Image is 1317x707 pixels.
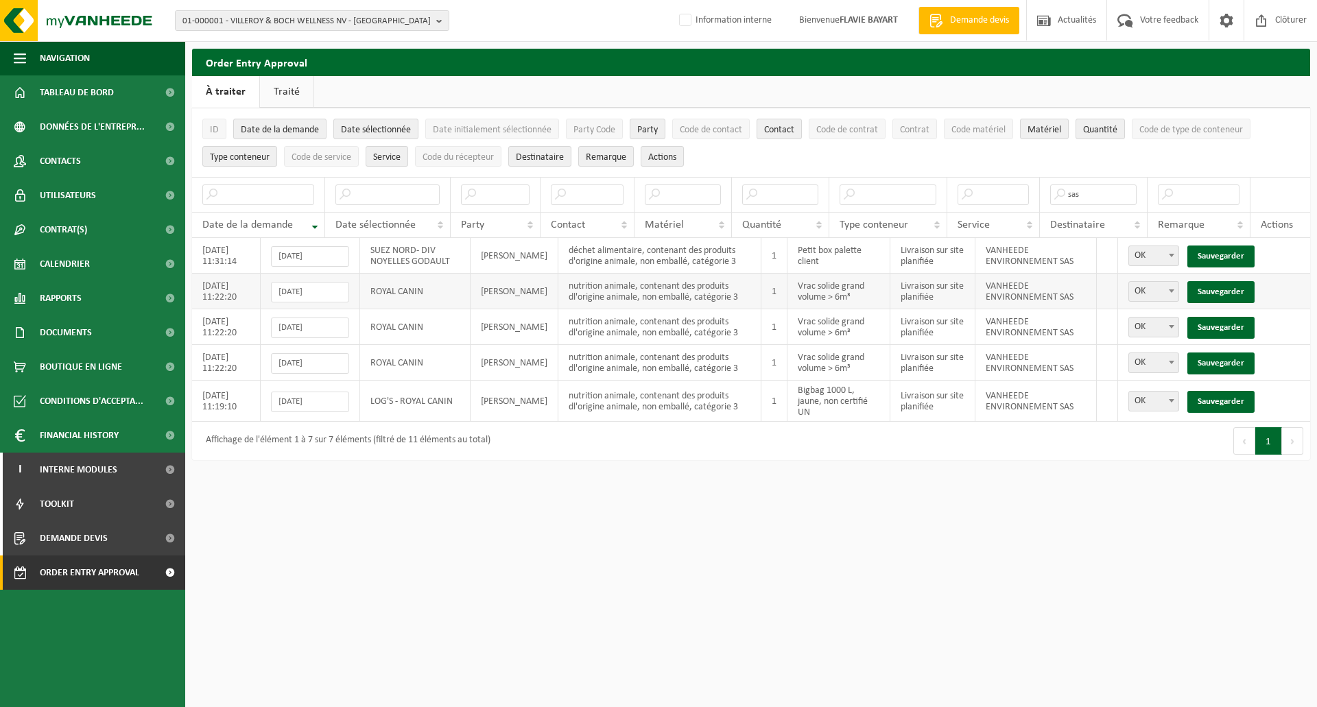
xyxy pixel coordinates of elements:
[840,219,908,230] span: Type conteneur
[558,381,761,422] td: nutrition animale, contenant des produits dl'origine animale, non emballé, catégorie 3
[192,274,261,309] td: [DATE] 11:22:20
[40,247,90,281] span: Calendrier
[360,381,471,422] td: LOG'S - ROYAL CANIN
[816,125,878,135] span: Code de contrat
[1187,352,1255,374] a: Sauvegarder
[944,119,1013,139] button: Code matérielCode matériel: Activate to sort
[40,110,145,144] span: Données de l'entrepr...
[260,76,313,108] a: Traité
[192,345,261,381] td: [DATE] 11:22:20
[1028,125,1061,135] span: Matériel
[1129,317,1178,337] span: OK
[202,146,277,167] button: Type conteneurType conteneur: Activate to sort
[425,119,559,139] button: Date initialement sélectionnéeDate initialement sélectionnée: Activate to sort
[192,76,259,108] a: À traiter
[975,381,1097,422] td: VANHEEDE ENVIRONNEMENT SAS
[1187,281,1255,303] a: Sauvegarder
[676,10,772,31] label: Information interne
[1020,119,1069,139] button: MatérielMatériel: Activate to sort
[341,125,411,135] span: Date sélectionnée
[192,238,261,274] td: [DATE] 11:31:14
[40,75,114,110] span: Tableau de bord
[578,146,634,167] button: RemarqueRemarque: Activate to sort
[840,15,898,25] strong: FLAVIE BAYART
[1129,353,1178,372] span: OK
[366,146,408,167] button: ServiceService: Activate to sort
[787,274,890,309] td: Vrac solide grand volume > 6m³
[14,453,26,487] span: I
[558,274,761,309] td: nutrition animale, contenant des produits dl'origine animale, non emballé, catégorie 3
[586,152,626,163] span: Remarque
[40,144,81,178] span: Contacts
[787,238,890,274] td: Petit box palette client
[809,119,886,139] button: Code de contratCode de contrat: Activate to sort
[1187,245,1255,267] a: Sauvegarder
[890,238,975,274] td: Livraison sur site planifiée
[241,125,319,135] span: Date de la demande
[199,429,490,453] div: Affichage de l'élément 1 à 7 sur 7 éléments (filtré de 11 éléments au total)
[958,219,990,230] span: Service
[40,41,90,75] span: Navigation
[1129,282,1178,301] span: OK
[1139,125,1243,135] span: Code de type de conteneur
[672,119,750,139] button: Code de contactCode de contact: Activate to sort
[1128,391,1179,411] span: OK
[951,125,1006,135] span: Code matériel
[182,11,431,32] span: 01-000001 - VILLEROY & BOCH WELLNESS NV - [GEOGRAPHIC_DATA]
[645,219,684,230] span: Matériel
[975,309,1097,345] td: VANHEEDE ENVIRONNEMENT SAS
[192,49,1310,75] h2: Order Entry Approval
[40,315,92,350] span: Documents
[210,152,270,163] span: Type conteneur
[761,274,787,309] td: 1
[471,238,558,274] td: [PERSON_NAME]
[284,146,359,167] button: Code de serviceCode de service: Activate to sort
[40,418,119,453] span: Financial History
[1282,427,1303,455] button: Next
[566,119,623,139] button: Party CodeParty Code: Activate to sort
[335,219,416,230] span: Date sélectionnée
[202,119,226,139] button: IDID: Activate to sort
[1187,317,1255,339] a: Sauvegarder
[508,146,571,167] button: DestinataireDestinataire : Activate to sort
[175,10,449,31] button: 01-000001 - VILLEROY & BOCH WELLNESS NV - [GEOGRAPHIC_DATA]
[558,345,761,381] td: nutrition animale, contenant des produits dl'origine animale, non emballé, catégorie 3
[787,381,890,422] td: Bigbag 1000 L, jaune, non certifié UN
[202,219,293,230] span: Date de la demande
[360,309,471,345] td: ROYAL CANIN
[1255,427,1282,455] button: 1
[210,125,219,135] span: ID
[1129,392,1178,411] span: OK
[890,345,975,381] td: Livraison sur site planifiée
[360,238,471,274] td: SUEZ NORD- DIV NOYELLES GODAULT
[890,274,975,309] td: Livraison sur site planifiée
[423,152,494,163] span: Code du récepteur
[40,521,108,555] span: Demande devis
[558,238,761,274] td: déchet alimentaire, contenant des produits d'origine animale, non emballé, catégorie 3
[373,152,401,163] span: Service
[1128,245,1179,266] span: OK
[471,309,558,345] td: [PERSON_NAME]
[40,281,82,315] span: Rapports
[558,309,761,345] td: nutrition animale, contenant des produits dl'origine animale, non emballé, catégorie 3
[573,125,615,135] span: Party Code
[551,219,585,230] span: Contact
[40,487,74,521] span: Toolkit
[764,125,794,135] span: Contact
[1050,219,1105,230] span: Destinataire
[40,178,96,213] span: Utilisateurs
[648,152,676,163] span: Actions
[890,381,975,422] td: Livraison sur site planifiée
[787,309,890,345] td: Vrac solide grand volume > 6m³
[1187,391,1255,413] a: Sauvegarder
[630,119,665,139] button: PartyParty: Activate to sort
[787,345,890,381] td: Vrac solide grand volume > 6m³
[892,119,937,139] button: ContratContrat: Activate to sort
[975,274,1097,309] td: VANHEEDE ENVIRONNEMENT SAS
[233,119,327,139] button: Date de la demandeDate de la demande: Activate to remove sorting
[1233,427,1255,455] button: Previous
[433,125,551,135] span: Date initialement sélectionnée
[1076,119,1125,139] button: QuantitéQuantité: Activate to sort
[757,119,802,139] button: ContactContact: Activate to sort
